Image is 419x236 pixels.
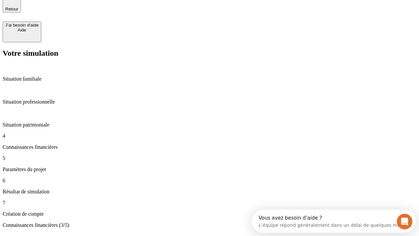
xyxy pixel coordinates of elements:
p: Paramètres du projet [3,167,416,172]
h2: Votre simulation [3,49,416,58]
div: L’équipe répond généralement dans un délai de quelques minutes. [7,11,161,18]
iframe: Intercom live chat [397,214,412,229]
div: Ouvrir le Messenger Intercom [3,3,180,21]
div: Vous avez besoin d’aide ? [7,6,161,11]
p: Situation familiale [3,76,416,82]
p: Résultat de simulation [3,189,416,195]
button: J’ai besoin d'aideAide [3,22,41,42]
p: Connaissances financières (3/5) [3,222,416,228]
p: Situation professionnelle [3,99,416,105]
p: 4 [3,133,416,139]
span: Retour [5,7,18,11]
div: Aide [5,28,39,32]
p: 6 [3,178,416,184]
p: Création de compte [3,211,416,217]
p: 7 [3,200,416,206]
iframe: Intercom live chat discovery launcher [252,210,416,233]
div: J’ai besoin d'aide [5,23,39,28]
p: Connaissances financières [3,144,416,150]
p: Situation patrimoniale [3,122,416,128]
p: 5 [3,155,416,161]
